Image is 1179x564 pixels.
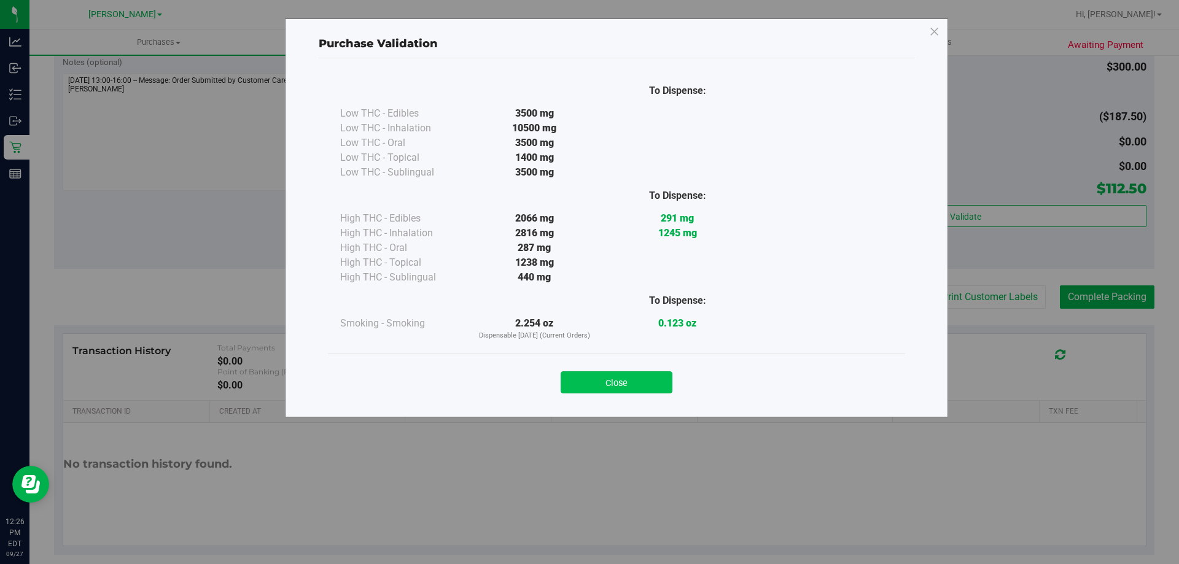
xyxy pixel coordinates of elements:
div: To Dispense: [606,188,749,203]
div: High THC - Oral [340,241,463,255]
strong: 1245 mg [658,227,697,239]
iframe: Resource center [12,466,49,503]
button: Close [561,371,672,393]
div: 1238 mg [463,255,606,270]
div: Low THC - Sublingual [340,165,463,180]
div: 3500 mg [463,106,606,121]
div: High THC - Topical [340,255,463,270]
strong: 291 mg [661,212,694,224]
div: High THC - Inhalation [340,226,463,241]
div: 3500 mg [463,165,606,180]
div: Smoking - Smoking [340,316,463,331]
div: 1400 mg [463,150,606,165]
div: To Dispense: [606,83,749,98]
p: Dispensable [DATE] (Current Orders) [463,331,606,341]
div: 3500 mg [463,136,606,150]
div: Low THC - Topical [340,150,463,165]
div: Low THC - Oral [340,136,463,150]
span: Purchase Validation [319,37,438,50]
div: 2066 mg [463,211,606,226]
div: 2.254 oz [463,316,606,341]
div: 440 mg [463,270,606,285]
div: High THC - Sublingual [340,270,463,285]
div: 287 mg [463,241,606,255]
div: Low THC - Edibles [340,106,463,121]
div: High THC - Edibles [340,211,463,226]
strong: 0.123 oz [658,317,696,329]
div: 2816 mg [463,226,606,241]
div: Low THC - Inhalation [340,121,463,136]
div: To Dispense: [606,293,749,308]
div: 10500 mg [463,121,606,136]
